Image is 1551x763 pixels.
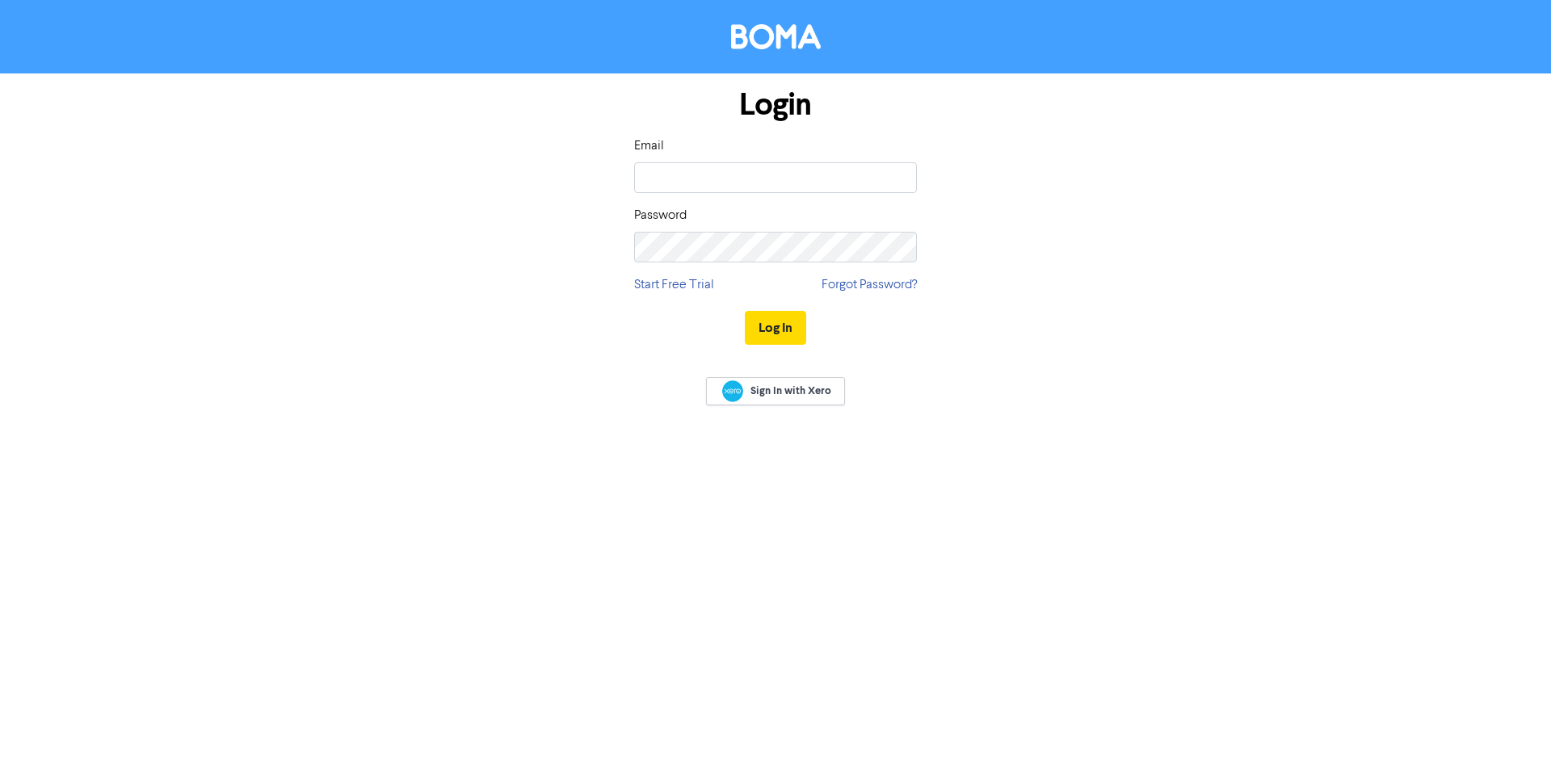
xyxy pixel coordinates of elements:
[634,86,917,124] h1: Login
[634,136,664,156] label: Email
[745,311,806,345] button: Log In
[731,24,821,49] img: BOMA Logo
[634,206,687,225] label: Password
[722,380,743,402] img: Xero logo
[706,377,845,405] a: Sign In with Xero
[634,275,714,295] a: Start Free Trial
[750,384,831,398] span: Sign In with Xero
[822,275,917,295] a: Forgot Password?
